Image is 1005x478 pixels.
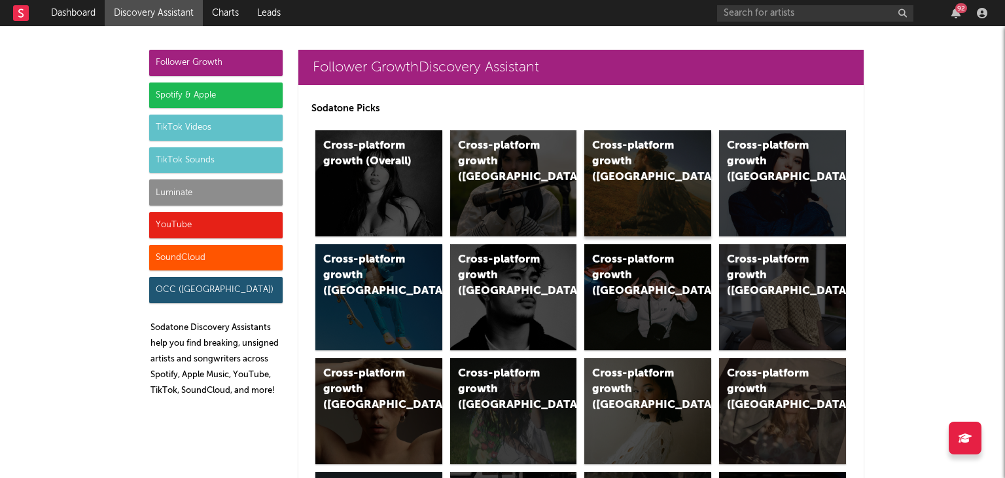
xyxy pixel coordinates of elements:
div: Follower Growth [149,50,283,76]
div: Cross-platform growth ([GEOGRAPHIC_DATA]) [727,252,816,299]
a: Follower GrowthDiscovery Assistant [298,50,864,85]
a: Cross-platform growth ([GEOGRAPHIC_DATA]) [450,130,577,236]
div: Luminate [149,179,283,206]
a: Cross-platform growth ([GEOGRAPHIC_DATA]) [719,244,846,350]
div: Cross-platform growth ([GEOGRAPHIC_DATA]) [323,366,412,413]
p: Sodatone Picks [311,101,851,117]
div: Cross-platform growth ([GEOGRAPHIC_DATA]/GSA) [592,252,681,299]
div: Cross-platform growth ([GEOGRAPHIC_DATA]) [323,252,412,299]
div: Cross-platform growth ([GEOGRAPHIC_DATA]) [727,138,816,185]
div: Spotify & Apple [149,83,283,109]
a: Cross-platform growth ([GEOGRAPHIC_DATA]) [719,130,846,236]
div: TikTok Sounds [149,147,283,174]
a: Cross-platform growth ([GEOGRAPHIC_DATA]) [450,244,577,350]
div: 92 [955,3,967,13]
div: Cross-platform growth ([GEOGRAPHIC_DATA]) [458,138,547,185]
button: 92 [951,8,961,18]
a: Cross-platform growth ([GEOGRAPHIC_DATA]) [584,130,711,236]
div: Cross-platform growth (Overall) [323,138,412,170]
a: Cross-platform growth (Overall) [315,130,442,236]
div: Cross-platform growth ([GEOGRAPHIC_DATA]) [458,252,547,299]
div: Cross-platform growth ([GEOGRAPHIC_DATA]) [458,366,547,413]
a: Cross-platform growth ([GEOGRAPHIC_DATA]/GSA) [584,244,711,350]
div: OCC ([GEOGRAPHIC_DATA]) [149,277,283,303]
div: Cross-platform growth ([GEOGRAPHIC_DATA]) [727,366,816,413]
div: TikTok Videos [149,115,283,141]
div: YouTube [149,212,283,238]
input: Search for artists [717,5,913,22]
div: SoundCloud [149,245,283,271]
div: Cross-platform growth ([GEOGRAPHIC_DATA]) [592,138,681,185]
a: Cross-platform growth ([GEOGRAPHIC_DATA]) [584,358,711,464]
a: Cross-platform growth ([GEOGRAPHIC_DATA]) [315,244,442,350]
p: Sodatone Discovery Assistants help you find breaking, unsigned artists and songwriters across Spo... [150,320,283,399]
div: Cross-platform growth ([GEOGRAPHIC_DATA]) [592,366,681,413]
a: Cross-platform growth ([GEOGRAPHIC_DATA]) [315,358,442,464]
a: Cross-platform growth ([GEOGRAPHIC_DATA]) [450,358,577,464]
a: Cross-platform growth ([GEOGRAPHIC_DATA]) [719,358,846,464]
